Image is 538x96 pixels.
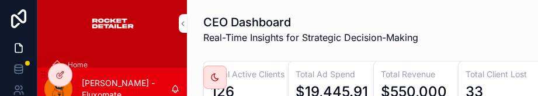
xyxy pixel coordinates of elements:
[203,14,418,30] h1: CEO Dashboard
[44,54,180,76] a: Home
[37,47,187,68] div: scrollable content
[211,68,298,80] h3: Total Active Clients
[68,60,88,70] span: Home
[381,68,468,80] h3: Total Revenue
[296,68,383,80] h3: Total Ad Spend
[91,14,134,33] img: App logo
[203,30,418,44] span: Real-Time Insights for Strategic Decision-Making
